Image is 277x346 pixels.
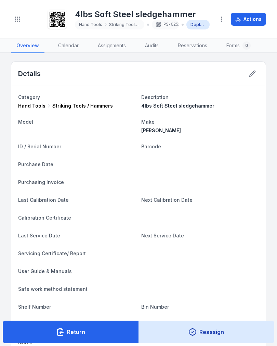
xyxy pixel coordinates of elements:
span: Calibration Certificate [18,215,71,221]
span: Purchasing Invoice [18,179,64,185]
h1: 4lbs Soft Steel sledgehammer [75,9,210,20]
span: Category [18,94,40,100]
div: 0 [242,41,251,50]
a: Calendar [53,39,84,53]
span: ID / Serial Number [18,144,61,149]
h2: Details [18,69,41,78]
a: Forms0 [221,39,256,53]
span: Make [141,119,155,125]
span: Bin Number [141,304,169,310]
button: Toggle navigation [11,13,24,26]
div: Deployed [186,20,210,29]
button: Actions [231,13,266,26]
a: Overview [11,39,44,53]
span: 4lbs Soft Steel sledgehammer [141,103,214,109]
span: Safe work method statement [18,286,88,292]
span: Striking Tools / Hammers [109,22,140,27]
button: Return [3,321,139,343]
div: PS-0252 [152,20,179,29]
span: Hand Tools [18,102,45,109]
a: Assignments [92,39,131,53]
span: [PERSON_NAME] [141,127,181,133]
a: Audits [140,39,164,53]
span: Purchase Date [18,161,53,167]
span: Last Service Date [18,233,60,238]
a: Reservations [172,39,213,53]
button: Reassign [138,321,275,343]
span: Barcode [141,144,161,149]
span: Striking Tools / Hammers [52,102,113,109]
span: Description [141,94,169,100]
span: Model [18,119,33,125]
span: Shelf Number [18,304,51,310]
span: Next Calibration Date [141,197,193,203]
span: Next Service Date [141,233,184,238]
span: Hand Tools [79,22,102,27]
span: User Guide & Manuals [18,268,72,274]
span: Servicing Certificate/ Report [18,250,86,256]
span: Last Calibration Date [18,197,69,203]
